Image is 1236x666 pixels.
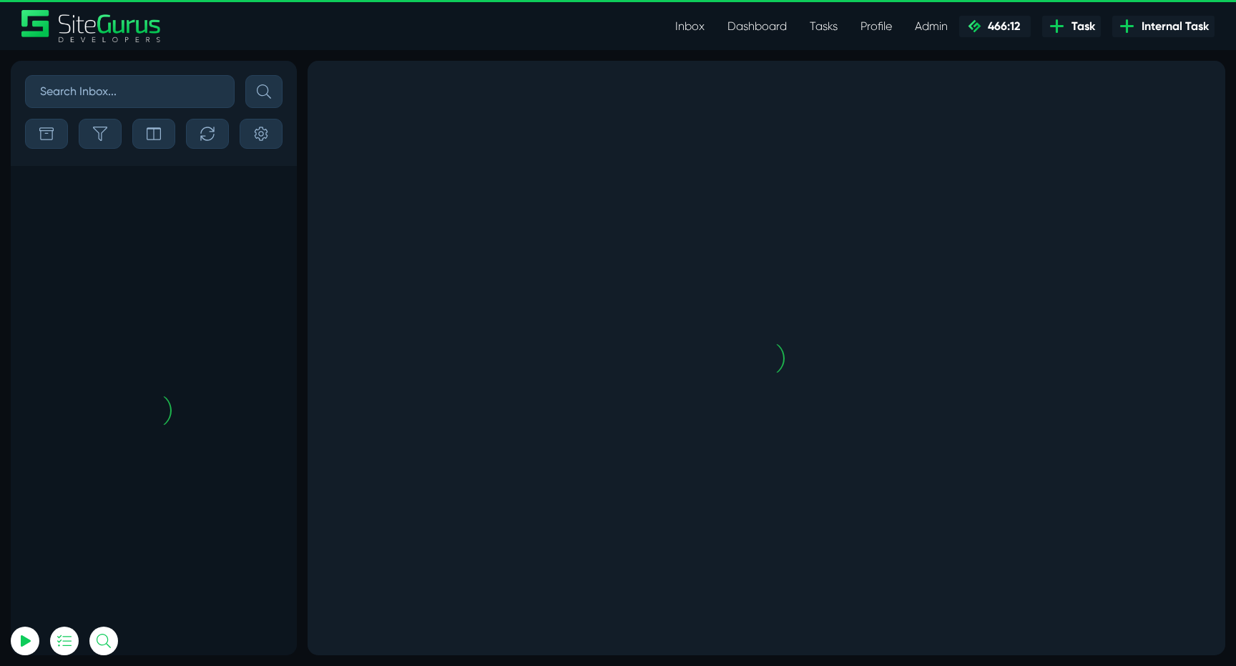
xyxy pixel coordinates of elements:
a: Admin [903,12,959,41]
a: Dashboard [716,12,798,41]
a: SiteGurus [21,10,162,42]
a: Inbox [664,12,716,41]
span: 466:12 [982,19,1020,33]
a: Profile [849,12,903,41]
a: Task [1042,16,1101,37]
span: Internal Task [1136,18,1209,35]
span: Task [1066,18,1095,35]
a: Internal Task [1112,16,1215,37]
a: Tasks [798,12,849,41]
img: Sitegurus Logo [21,10,162,42]
a: 466:12 [959,16,1031,37]
input: Search Inbox... [25,75,235,108]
